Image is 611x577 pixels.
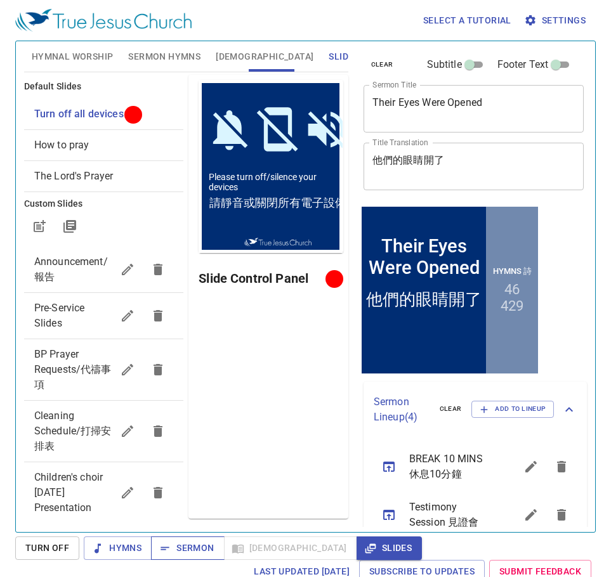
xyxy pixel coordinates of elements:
[94,540,141,556] span: Hymns
[34,471,103,514] span: Children's choir 9/20 SAT Presentation
[34,170,114,182] span: [object Object]
[34,108,124,120] span: [object Object]
[480,403,546,415] span: Add to Lineup
[24,339,183,400] div: BP Prayer Requests/代禱事項
[15,536,79,560] button: Turn Off
[371,59,393,70] span: clear
[497,57,549,72] span: Footer Text
[34,256,108,283] span: Announcement/報告
[24,130,183,160] div: How to pray
[11,115,148,131] span: 請靜音或關閉所有電子設備
[46,158,113,167] img: True Jesus Church
[24,80,183,94] h6: Default Slides
[34,348,112,391] span: BP Prayer Requests/代禱事項
[84,536,152,560] button: Hymns
[24,197,183,211] h6: Custom Slides
[24,462,183,523] div: Children's choir [DATE] Presentation
[34,302,85,329] span: Pre-Service Slides
[216,49,313,65] span: [DEMOGRAPHIC_DATA]
[34,410,112,452] span: Cleaning Schedule/打掃安排表
[471,401,554,417] button: Add to Lineup
[364,57,401,72] button: clear
[329,49,358,65] span: Slides
[440,403,462,415] span: clear
[357,536,422,560] button: Slides
[527,13,586,29] span: Settings
[372,154,575,178] textarea: 他們的眼睛開了
[372,96,575,120] textarea: Their Eyes Were Opened
[151,536,224,560] button: Sermon
[24,161,183,191] div: The Lord's Prayer
[199,268,329,288] h6: Slide Control Panel
[409,451,485,482] span: BREAK 10 MINS 休息10分鐘
[374,394,430,425] p: Sermon Lineup ( 4 )
[364,382,587,438] div: Sermon Lineup(4)clearAdd to Lineup
[24,293,183,339] div: Pre-Service Slides
[358,204,541,377] iframe: from-child
[34,139,89,151] span: [object Object]
[128,49,200,65] span: Sermon Hymns
[32,49,114,65] span: Hymnal Worship
[161,540,214,556] span: Sermon
[427,57,462,72] span: Subtitle
[432,401,470,417] button: clear
[24,401,183,462] div: Cleaning Schedule/打掃安排表
[409,500,485,530] span: Testimony Session 見證會
[10,92,148,112] span: Please turn off/silence your devices
[418,9,516,32] button: Select a tutorial
[24,247,183,292] div: Announcement/報告
[25,540,69,556] span: Turn Off
[15,9,192,32] img: True Jesus Church
[522,9,591,32] button: Settings
[367,540,412,556] span: Slides
[423,13,511,29] span: Select a tutorial
[24,99,183,129] div: Turn off all devices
